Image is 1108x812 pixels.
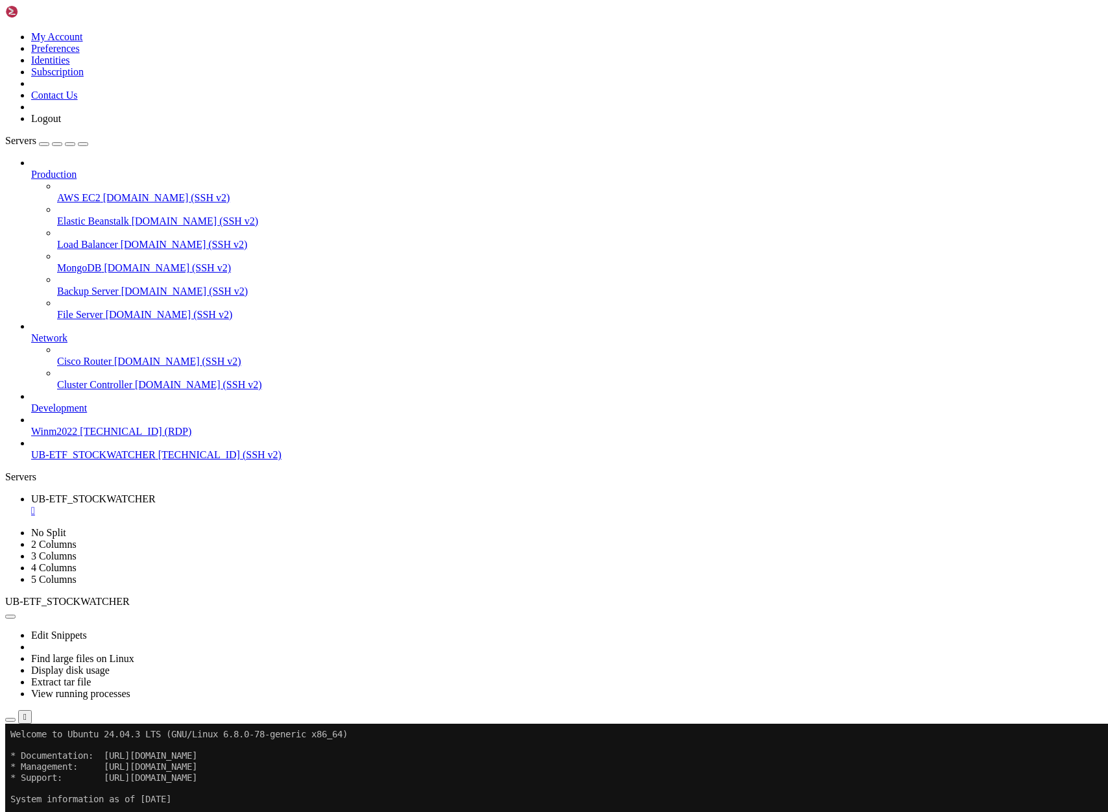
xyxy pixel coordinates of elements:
a: Servers [5,135,88,146]
span: UB-ETF_STOCKWATCHER [31,449,156,460]
li: Development [31,391,1103,414]
x-row: IPv6 address for ens3: [TECHNICAL_ID] [5,167,939,178]
x-row: 8 updates can be applied immediately. [5,264,939,275]
a: 4 Columns [31,562,77,573]
a: MongoDB [DOMAIN_NAME] (SSH v2) [57,262,1103,274]
a: Identities [31,55,70,66]
li: File Server [DOMAIN_NAME] (SSH v2) [57,297,1103,321]
li: AWS EC2 [DOMAIN_NAME] (SSH v2) [57,180,1103,204]
li: Production [31,157,1103,321]
x-row: Memory usage: 27% [5,113,939,124]
span: [TECHNICAL_ID] (RDP) [80,426,191,437]
x-row: Enable ESM Apps to receive additional future security updates. [5,308,939,319]
li: Elastic Beanstalk [DOMAIN_NAME] (SSH v2) [57,204,1103,227]
a: UB-ETF_STOCKWATCHER [31,493,1103,517]
span: File Server [57,309,103,320]
x-row: IPv4 address for ens3: [TECHNICAL_ID] [5,156,939,167]
div:  [23,712,27,722]
li: MongoDB [DOMAIN_NAME] (SSH v2) [57,251,1103,274]
span: ~ [109,372,114,382]
a: Development [31,402,1103,414]
li: Cisco Router [DOMAIN_NAME] (SSH v2) [57,344,1103,367]
span: UB-ETF_STOCKWATCHER [31,493,156,504]
span: Network [31,332,67,343]
span: Cisco Router [57,356,112,367]
span: Cluster Controller [57,379,132,390]
a: UB-ETF_STOCKWATCHER [TECHNICAL_ID] (SSH v2) [31,449,1103,461]
a: Backup Server [DOMAIN_NAME] (SSH v2) [57,286,1103,297]
a: Network [31,332,1103,344]
x-row: * Strictly confined Kubernetes makes edge and IoT secure. Learn how MicroK8s [5,189,939,200]
a: Load Balancer [DOMAIN_NAME] (SSH v2) [57,239,1103,251]
li: UB-ETF_STOCKWATCHER [TECHNICAL_ID] (SSH v2) [31,437,1103,461]
x-row: Swap usage: 0% [5,124,939,135]
span: [DOMAIN_NAME] (SSH v2) [106,309,233,320]
a: Elastic Beanstalk [DOMAIN_NAME] (SSH v2) [57,215,1103,227]
span: Production [31,169,77,180]
x-row: * Management: [URL][DOMAIN_NAME] [5,38,939,49]
span: Elastic Beanstalk [57,215,129,227]
x-row: Processes: 125 [5,135,939,146]
x-row: System information as of [DATE] [5,70,939,81]
x-row: System load: 0.0 [5,92,939,103]
span: [DOMAIN_NAME] (SSH v2) [104,262,231,273]
a: Cisco Router [DOMAIN_NAME] (SSH v2) [57,356,1103,367]
a: Display disk usage [31,665,110,676]
span: Development [31,402,87,413]
a: Subscription [31,66,84,77]
span: [DOMAIN_NAME] (SSH v2) [103,192,230,203]
a: My Account [31,31,83,42]
span: [DOMAIN_NAME] (SSH v2) [135,379,262,390]
x-row: * Documentation: [URL][DOMAIN_NAME] [5,27,939,38]
a: Extract tar file [31,676,91,687]
li: Backup Server [DOMAIN_NAME] (SSH v2) [57,274,1103,297]
a:  [31,505,1103,517]
a: Logout [31,113,61,124]
span: MongoDB [57,262,101,273]
x-row: See [URL][DOMAIN_NAME] or run: sudo pro status [5,318,939,329]
span: [DOMAIN_NAME] (SSH v2) [121,239,248,250]
a: 2 Columns [31,539,77,550]
a: View running processes [31,688,130,699]
x-row: Last login: [DATE] from [TECHNICAL_ID] [5,362,939,373]
x-row: Users logged in: 0 [5,145,939,156]
span: Servers [5,135,36,146]
a: 3 Columns [31,550,77,561]
span: Backup Server [57,286,119,297]
x-row: You have new mail. [5,351,939,362]
x-row: : $ mail [5,372,939,383]
a: Find large files on Linux [31,653,134,664]
x-row: Welcome to Ubuntu 24.04.3 LTS (GNU/Linux 6.8.0-78-generic x86_64) [5,5,939,16]
a: Winm2022 [TECHNICAL_ID] (RDP) [31,426,1103,437]
img: Shellngn [5,5,80,18]
span: ubuntu@vps-d35ccc65 [5,372,104,382]
x-row: Expanded Security Maintenance for Applications is not enabled. [5,243,939,254]
li: Cluster Controller [DOMAIN_NAME] (SSH v2) [57,367,1103,391]
a: AWS EC2 [DOMAIN_NAME] (SSH v2) [57,192,1103,204]
li: Network [31,321,1103,391]
span: UB-ETF_STOCKWATCHER [5,596,130,607]
button:  [18,710,32,724]
span: [DOMAIN_NAME] (SSH v2) [121,286,248,297]
a: Cluster Controller [DOMAIN_NAME] (SSH v2) [57,379,1103,391]
span: [DOMAIN_NAME] (SSH v2) [132,215,259,227]
x-row: To see these additional updates run: apt list --upgradable [5,286,939,297]
li: Load Balancer [DOMAIN_NAME] (SSH v2) [57,227,1103,251]
span: [DOMAIN_NAME] (SSH v2) [114,356,241,367]
x-row: [URL][DOMAIN_NAME] [5,221,939,232]
x-row: just raised the bar for easy, resilient and secure K8s cluster deployment. [5,199,939,210]
span: Winm2022 [31,426,77,437]
a: Edit Snippets [31,630,87,641]
a: Contact Us [31,90,78,101]
div: (27, 34) [153,372,158,383]
x-row: Usage of /: 11.4% of 37.70GB [5,103,939,114]
a: 5 Columns [31,574,77,585]
li: Winm2022 [TECHNICAL_ID] (RDP) [31,414,1103,437]
a: File Server [DOMAIN_NAME] (SSH v2) [57,309,1103,321]
x-row: * Support: [URL][DOMAIN_NAME] [5,49,939,60]
a: Preferences [31,43,80,54]
a: Production [31,169,1103,180]
span: AWS EC2 [57,192,101,203]
span: [TECHNICAL_ID] (SSH v2) [158,449,282,460]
